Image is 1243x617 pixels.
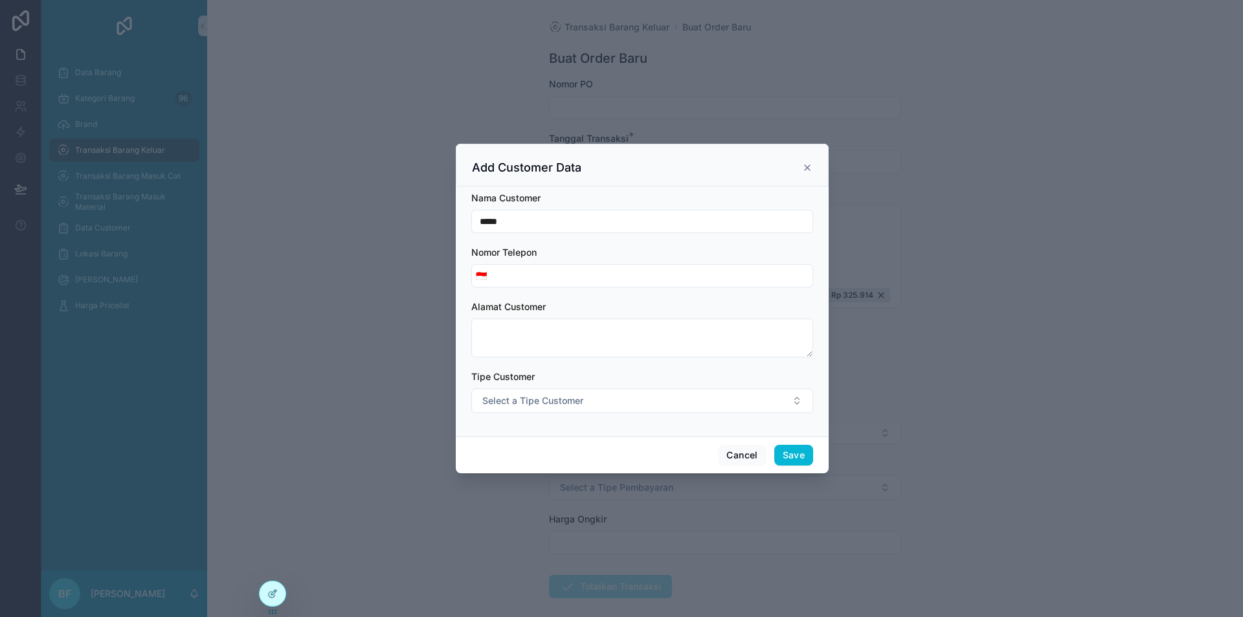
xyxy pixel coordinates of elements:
button: Cancel [718,445,766,466]
span: Nama Customer [471,192,541,203]
span: Tipe Customer [471,371,535,382]
span: Select a Tipe Customer [482,394,583,407]
span: 🇮🇩 [476,269,487,282]
span: Nomor Telepon [471,247,537,258]
h3: Add Customer Data [472,160,581,175]
button: Select Button [471,388,813,413]
span: Alamat Customer [471,301,546,312]
button: Save [774,445,813,466]
button: Select Button [472,264,491,287]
